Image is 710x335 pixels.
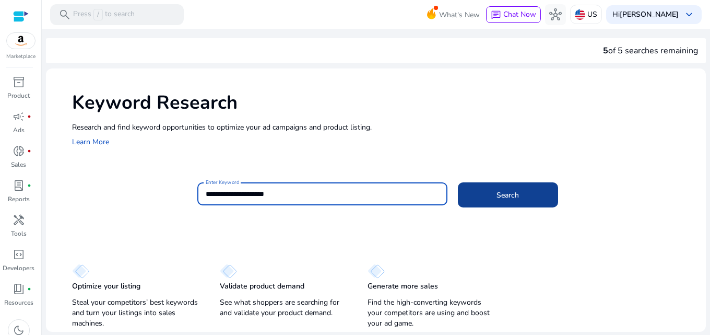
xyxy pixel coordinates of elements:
mat-label: Enter Keyword [206,179,239,186]
img: us.svg [575,9,585,20]
p: See what shoppers are searching for and validate your product demand. [220,297,347,318]
h1: Keyword Research [72,91,695,114]
span: Chat Now [503,9,536,19]
b: [PERSON_NAME] [620,9,679,19]
p: Steal your competitors’ best keywords and turn your listings into sales machines. [72,297,199,329]
span: / [93,9,103,20]
span: book_4 [13,283,25,295]
p: Sales [11,160,26,169]
span: donut_small [13,145,25,157]
button: chatChat Now [486,6,541,23]
button: Search [458,182,558,207]
span: lab_profile [13,179,25,192]
p: Research and find keyword opportunities to optimize your ad campaigns and product listing. [72,122,695,133]
p: Resources [4,298,33,307]
img: diamond.svg [368,264,385,279]
p: Hi [612,11,679,18]
span: hub [549,8,562,21]
span: campaign [13,110,25,123]
p: Generate more sales [368,281,438,292]
p: Optimize your listing [72,281,140,292]
img: diamond.svg [220,264,237,279]
p: US [587,5,597,24]
span: 5 [603,45,608,56]
div: of 5 searches remaining [603,44,698,57]
p: Product [7,91,30,100]
span: What's New [439,6,480,24]
span: inventory_2 [13,76,25,88]
img: diamond.svg [72,264,89,279]
span: code_blocks [13,248,25,261]
p: Validate product demand [220,281,304,292]
p: Developers [3,263,34,273]
p: Press to search [73,9,135,20]
span: fiber_manual_record [27,287,31,291]
p: Marketplace [6,53,35,61]
span: fiber_manual_record [27,114,31,119]
img: amazon.svg [7,33,35,49]
a: Learn More [72,137,109,147]
p: Ads [13,125,25,135]
span: search [58,8,71,21]
span: Search [496,190,519,201]
span: chat [491,10,501,20]
span: keyboard_arrow_down [683,8,695,21]
span: handyman [13,214,25,226]
p: Tools [11,229,27,238]
p: Reports [8,194,30,204]
span: fiber_manual_record [27,183,31,188]
p: Find the high-converting keywords your competitors are using and boost your ad game. [368,297,494,329]
button: hub [545,4,566,25]
span: fiber_manual_record [27,149,31,153]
